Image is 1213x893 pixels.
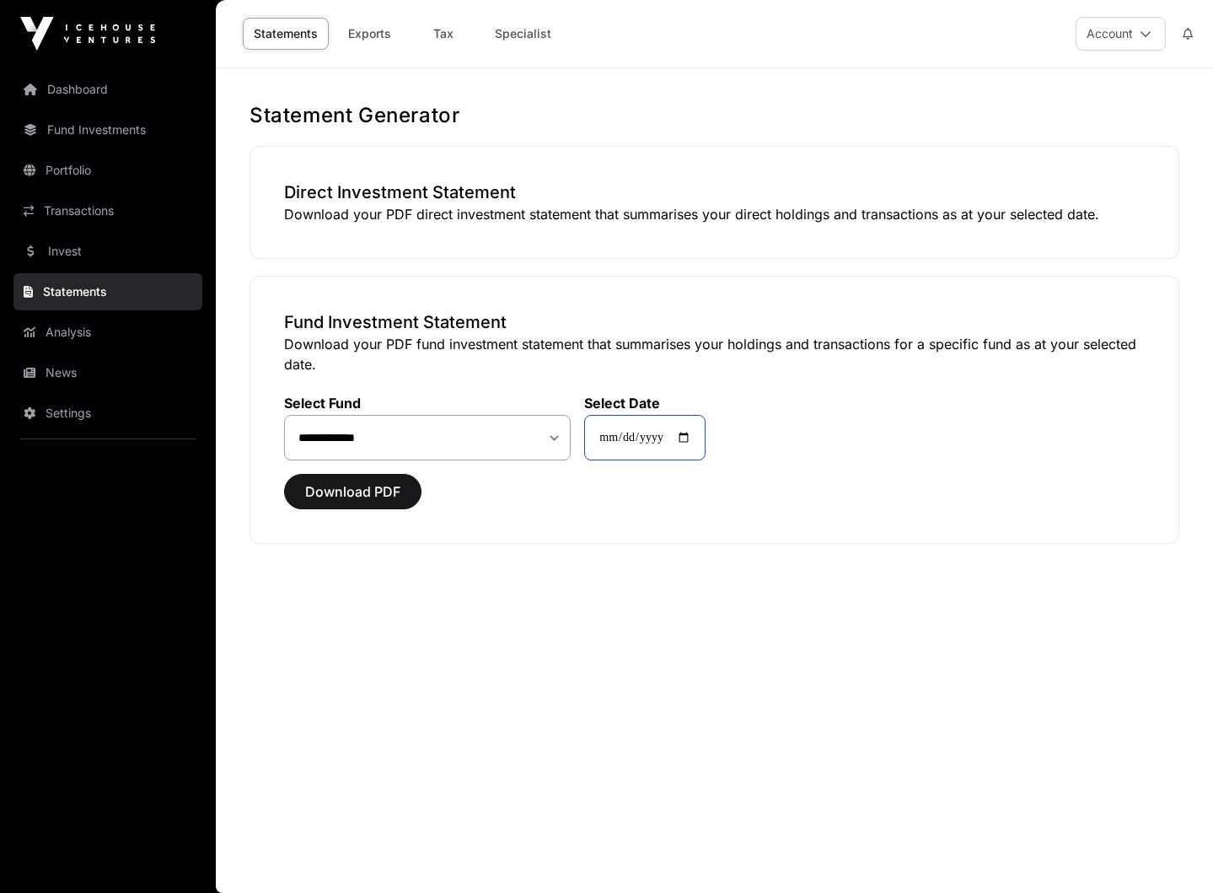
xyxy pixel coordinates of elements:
[335,18,403,50] a: Exports
[243,18,329,50] a: Statements
[284,334,1145,374] p: Download your PDF fund investment statement that summarises your holdings and transactions for a ...
[284,204,1145,224] p: Download your PDF direct investment statement that summarises your direct holdings and transactio...
[13,111,202,148] a: Fund Investments
[484,18,562,50] a: Specialist
[284,474,421,509] button: Download PDF
[13,314,202,351] a: Analysis
[20,17,155,51] img: Icehouse Ventures Logo
[410,18,477,50] a: Tax
[305,481,400,502] span: Download PDF
[13,233,202,270] a: Invest
[13,354,202,391] a: News
[284,310,1145,334] h3: Fund Investment Statement
[284,491,421,508] a: Download PDF
[13,152,202,189] a: Portfolio
[13,273,202,310] a: Statements
[13,395,202,432] a: Settings
[284,180,1145,204] h3: Direct Investment Statement
[13,71,202,108] a: Dashboard
[1076,17,1166,51] button: Account
[584,395,706,412] label: Select Date
[1129,812,1213,893] iframe: Chat Widget
[284,395,571,412] label: Select Fund
[13,192,202,229] a: Transactions
[250,102,1179,129] h1: Statement Generator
